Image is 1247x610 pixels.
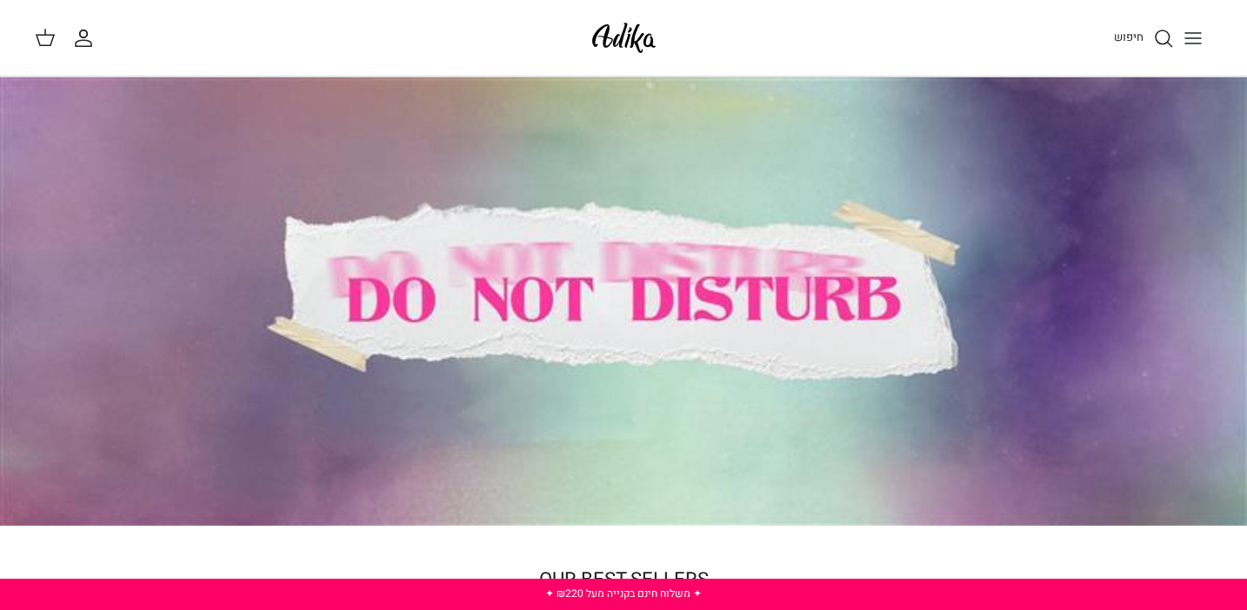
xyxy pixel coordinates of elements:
[545,586,702,601] a: ✦ משלוח חינם בקנייה מעל ₪220 ✦
[1114,28,1174,49] a: חיפוש
[1114,29,1144,45] span: חיפוש
[587,17,661,58] img: Adika IL
[1174,19,1212,57] button: Toggle menu
[73,28,101,49] a: החשבון שלי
